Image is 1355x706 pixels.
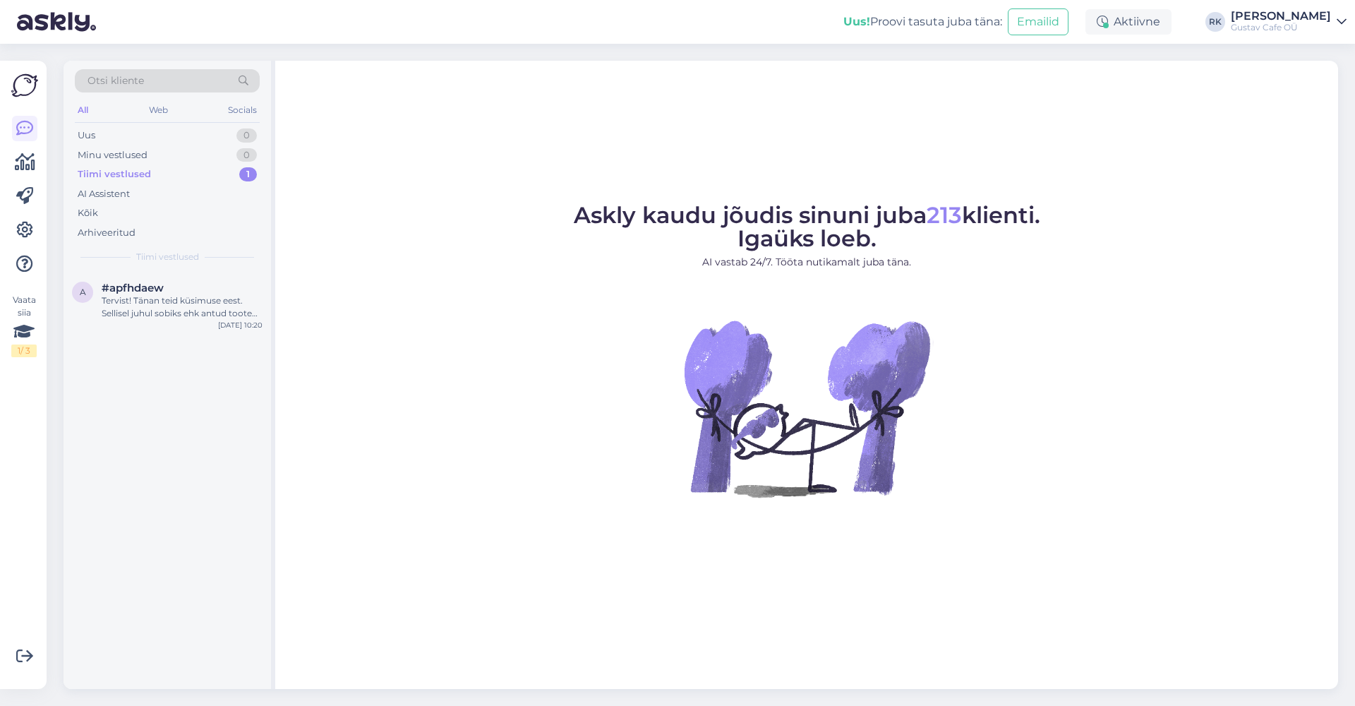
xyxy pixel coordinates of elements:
[78,226,135,240] div: Arhiveeritud
[1205,12,1225,32] div: RK
[88,73,144,88] span: Otsi kliente
[11,294,37,357] div: Vaata siia
[236,128,257,143] div: 0
[574,201,1040,252] span: Askly kaudu jõudis sinuni juba klienti. Igaüks loeb.
[218,320,263,330] div: [DATE] 10:20
[1231,11,1347,33] a: [PERSON_NAME]Gustav Cafe OÜ
[78,187,130,201] div: AI Assistent
[843,13,1002,30] div: Proovi tasuta juba täna:
[102,294,263,320] div: Tervist! Tänan teid küsimuse eest. Sellisel juhul sobiks ehk antud tooted: [URL][DOMAIN_NAME][PER...
[1231,22,1331,33] div: Gustav Cafe OÜ
[239,167,257,181] div: 1
[843,15,870,28] b: Uus!
[102,282,164,294] span: #apfhdaew
[136,251,199,263] span: Tiimi vestlused
[80,287,86,297] span: a
[225,101,260,119] div: Socials
[680,281,934,535] img: No Chat active
[146,101,171,119] div: Web
[927,201,962,229] span: 213
[75,101,91,119] div: All
[1085,9,1172,35] div: Aktiivne
[78,167,151,181] div: Tiimi vestlused
[1008,8,1068,35] button: Emailid
[1231,11,1331,22] div: [PERSON_NAME]
[11,72,38,99] img: Askly Logo
[78,148,147,162] div: Minu vestlused
[574,255,1040,270] p: AI vastab 24/7. Tööta nutikamalt juba täna.
[78,128,95,143] div: Uus
[11,345,37,357] div: 1 / 3
[236,148,257,162] div: 0
[78,206,98,220] div: Kõik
